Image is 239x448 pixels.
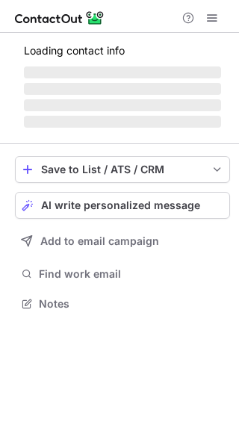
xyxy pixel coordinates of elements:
div: Save to List / ATS / CRM [41,164,204,175]
p: Loading contact info [24,45,221,57]
img: ContactOut v5.3.10 [15,9,105,27]
span: ‌ [24,83,221,95]
span: Add to email campaign [40,235,159,247]
span: Notes [39,297,224,311]
button: Notes [15,293,230,314]
span: AI write personalized message [41,199,200,211]
button: Find work email [15,264,230,284]
span: Find work email [39,267,224,281]
span: ‌ [24,116,221,128]
button: AI write personalized message [15,192,230,219]
span: ‌ [24,66,221,78]
span: ‌ [24,99,221,111]
button: save-profile-one-click [15,156,230,183]
button: Add to email campaign [15,228,230,255]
